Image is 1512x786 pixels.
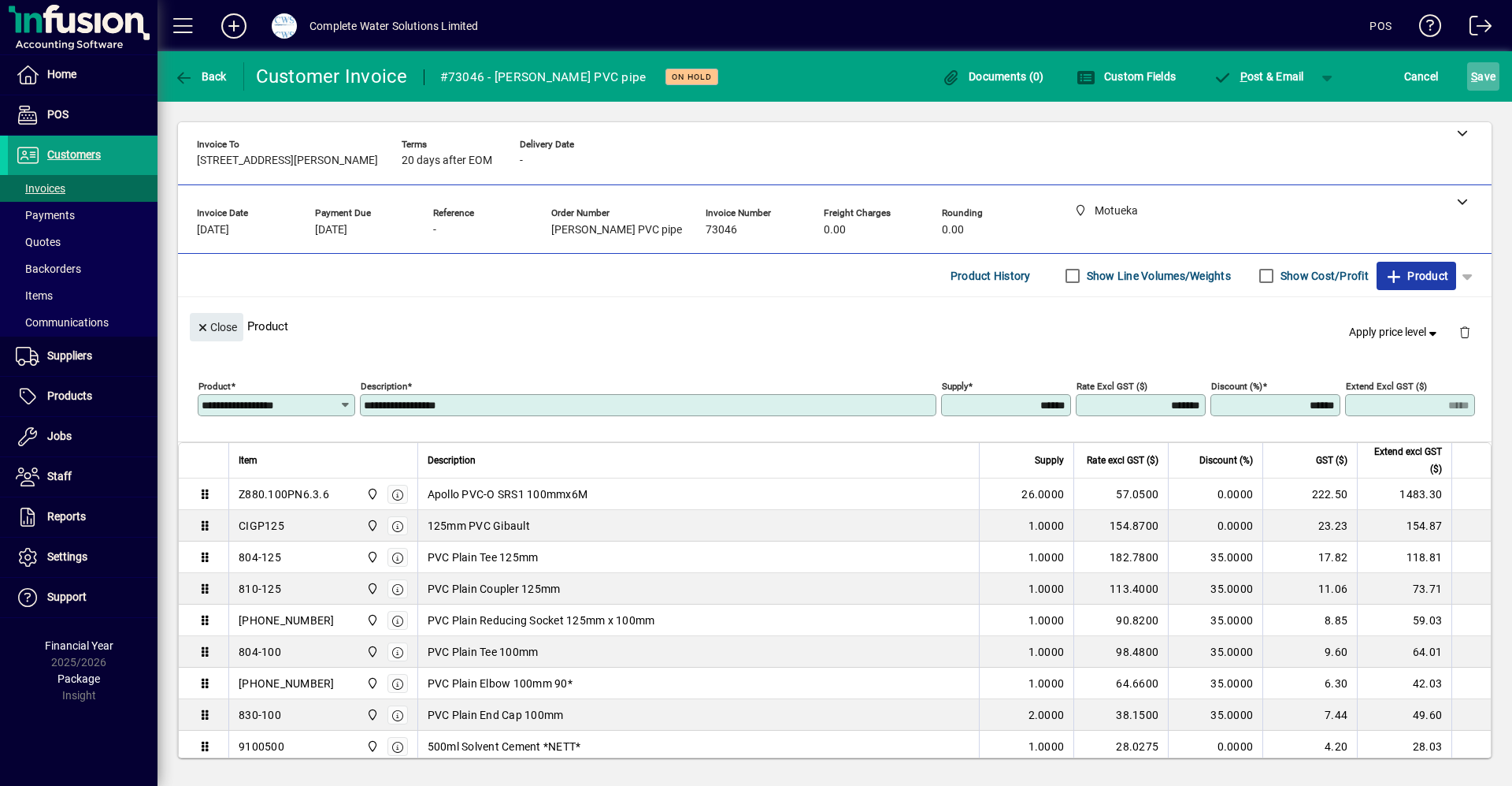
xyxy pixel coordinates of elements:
span: 73046 [706,224,737,237]
span: Motueka [362,738,380,755]
td: 118.81 [1357,542,1451,573]
div: 804-125 [239,549,281,565]
span: Discount (%) [1199,452,1253,469]
a: Settings [8,538,157,577]
button: Apply price level [1343,318,1447,347]
td: 6.30 [1262,668,1357,699]
span: Apollo PVC-O SRS1 100mmx6M [428,486,588,502]
a: Invoices [8,175,157,202]
span: Product History [951,263,1031,289]
span: Motueka [362,517,380,535]
td: 35.0000 [1168,636,1262,668]
mat-label: Supply [942,381,968,392]
span: Custom Fields [1077,70,1176,83]
button: Delete [1446,313,1484,351]
span: Support [47,590,87,603]
td: 11.06 [1262,573,1357,605]
span: Description [428,452,476,469]
span: Items [16,289,53,302]
span: Close [196,315,237,341]
button: Product [1377,262,1456,290]
span: Financial Year [45,639,113,652]
span: P [1240,70,1247,83]
div: 154.8700 [1084,518,1158,534]
span: Motueka [362,486,380,503]
div: #73046 - [PERSON_NAME] PVC pipe [440,65,647,90]
div: [PHONE_NUMBER] [239,613,335,628]
td: 1483.30 [1357,479,1451,510]
span: Product [1384,263,1448,289]
td: 222.50 [1262,479,1357,510]
div: 810-125 [239,581,281,597]
a: Suppliers [8,337,157,376]
span: Quotes [16,236,61,248]
span: ave [1471,64,1495,89]
span: 2.0000 [1028,707,1065,723]
a: Backorders [8,255,157,282]
a: Quotes [8,229,157,255]
span: - [520,155,523,167]
div: Customer Invoice [256,64,408,89]
span: 1.0000 [1028,644,1065,660]
td: 35.0000 [1168,573,1262,605]
div: 64.6600 [1084,676,1158,691]
div: POS [1369,13,1392,39]
app-page-header-button: Close [186,319,247,333]
span: PVC Plain End Cap 100mm [428,707,564,723]
span: - [433,224,436,237]
a: Knowledge Base [1407,3,1442,54]
a: Payments [8,202,157,229]
span: PVC Plain Tee 125mm [428,549,539,565]
span: Motueka [362,643,380,661]
span: Extend excl GST ($) [1367,443,1442,478]
span: Home [47,68,76,80]
span: Payments [16,209,75,222]
span: 125mm PVC Gibault [428,518,530,534]
span: Jobs [47,430,72,442]
span: 20 days after EOM [402,155,492,167]
span: [STREET_ADDRESS][PERSON_NAME] [197,155,378,167]
span: PVC Plain Coupler 125mm [428,581,561,597]
td: 154.87 [1357,510,1451,542]
div: 830-100 [239,707,281,723]
span: Cancel [1404,64,1439,89]
button: Profile [259,12,309,40]
div: 182.7800 [1084,549,1158,565]
div: 28.0275 [1084,739,1158,754]
a: Logout [1458,3,1492,54]
td: 64.01 [1357,636,1451,668]
span: Package [57,672,100,685]
div: 113.4000 [1084,581,1158,597]
span: 26.0000 [1021,486,1064,502]
td: 35.0000 [1168,699,1262,731]
span: Reports [47,510,86,523]
span: PVC Plain Elbow 100mm 90* [428,676,573,691]
span: GST ($) [1316,452,1347,469]
span: Customers [47,148,101,161]
span: Backorders [16,263,81,275]
app-page-header-button: Back [157,62,244,91]
div: 57.0500 [1084,486,1158,502]
td: 35.0000 [1168,605,1262,636]
td: 59.03 [1357,605,1451,636]
span: Rate excl GST ($) [1087,452,1158,469]
div: 804-100 [239,644,281,660]
mat-label: Extend excl GST ($) [1346,381,1427,392]
span: Settings [47,550,87,563]
a: Reports [8,497,157,537]
span: 1.0000 [1028,549,1065,565]
td: 23.23 [1262,510,1357,542]
button: Product History [944,262,1037,290]
span: Motueka [362,549,380,566]
mat-label: Rate excl GST ($) [1077,381,1147,392]
span: Motueka [362,580,380,598]
app-page-header-button: Delete [1446,325,1484,339]
label: Show Line Volumes/Weights [1084,268,1231,284]
span: Invoices [16,182,65,195]
div: [PHONE_NUMBER] [239,676,335,691]
td: 8.85 [1262,605,1357,636]
span: Communications [16,316,109,329]
td: 42.03 [1357,668,1451,699]
a: Staff [8,457,157,497]
button: Back [170,62,231,91]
